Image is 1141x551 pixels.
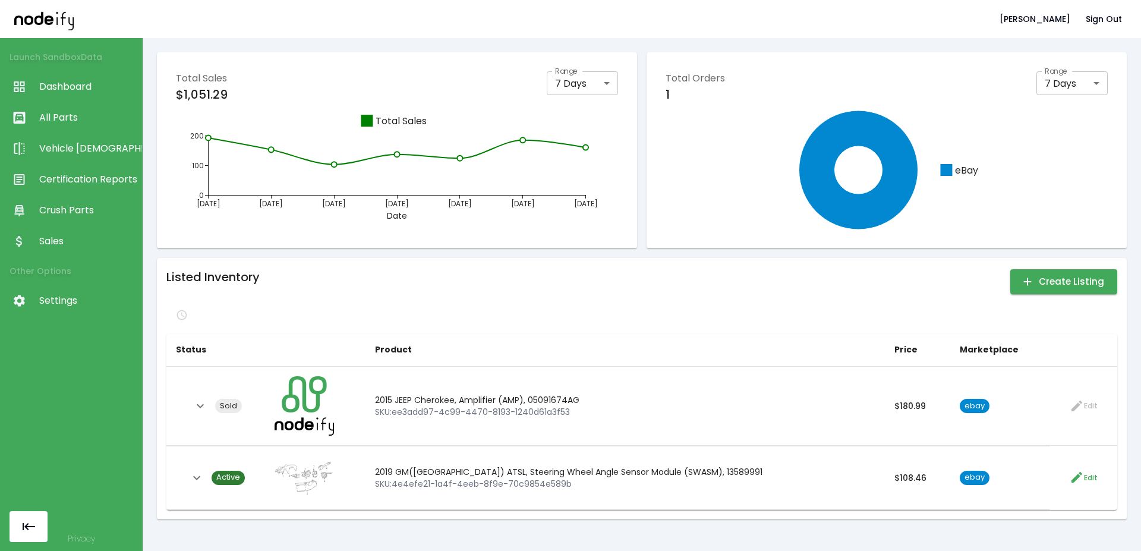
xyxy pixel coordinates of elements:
h6: Product [375,344,875,357]
tspan: [DATE] [322,199,346,209]
h6: Price [894,344,941,357]
label: Range [1045,66,1067,76]
span: All Parts [39,111,136,125]
tspan: [DATE] [259,199,283,209]
p: 2015 JEEP Cherokee, Amplifier (AMP), 05091674AG [375,394,875,406]
p: SKU: 4e4efe21-1a4f-4eeb-8f9e-70c9854e589b [375,478,875,490]
h6: Status [176,344,256,357]
tspan: 200 [190,131,204,141]
span: ebay [960,472,989,483]
tspan: [DATE] [385,199,409,209]
h6: $1,051.29 [176,88,228,101]
p: $ 180.99 [894,400,941,412]
button: Sign Out [1081,8,1127,30]
p: SKU: ee3add97-4c99-4470-8193-1240d61a3f53 [375,406,875,418]
div: 7 Days [547,71,618,95]
button: Expand [187,468,207,488]
tspan: [DATE] [574,199,598,209]
h6: Marketplace [960,344,1040,357]
h6: 1 [666,88,725,101]
tspan: [DATE] [197,199,220,209]
span: Dashboard [39,80,136,94]
button: Create Listing [1010,269,1117,294]
tspan: Date [387,210,407,222]
span: Settings [39,294,136,308]
a: ebay [960,471,989,483]
a: ebay [960,399,989,411]
span: ebay [960,401,989,412]
p: 2019 GM([GEOGRAPHIC_DATA]) ATSL, Steering Wheel Angle Sensor Module (SWASM), 13589991 [375,466,875,478]
div: 7 Days [1036,71,1108,95]
tspan: [DATE] [511,199,535,209]
img: listing image [275,456,334,499]
a: Sold [210,399,242,413]
a: Active [207,471,245,485]
img: nodeify [14,8,74,30]
p: Total Orders [666,71,725,86]
tspan: 0 [199,190,204,200]
button: Edit [1067,467,1101,487]
label: Range [555,66,578,76]
p: $ 108.46 [894,472,941,484]
img: listing image [275,376,334,436]
a: Privacy [68,533,95,544]
span: Crush Parts [39,203,136,218]
span: Active [212,472,245,483]
span: Sales [39,234,136,248]
h6: Listed Inventory [166,267,260,286]
button: [PERSON_NAME] [995,8,1075,30]
tspan: 100 [192,160,204,171]
span: Certification Reports [39,172,136,187]
p: Total Sales [176,71,228,86]
tspan: [DATE] [448,199,472,209]
span: Sold [215,401,242,412]
span: Vehicle [DEMOGRAPHIC_DATA] [39,141,136,156]
button: Expand [190,396,210,416]
span: Edit [1084,472,1098,484]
